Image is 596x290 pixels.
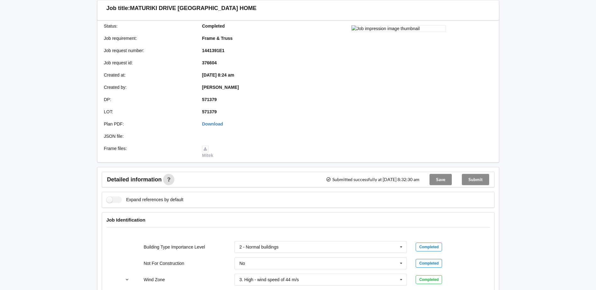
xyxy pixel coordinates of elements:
[130,5,257,12] h3: MATURIKI DRIVE [GEOGRAPHIC_DATA] HOME
[416,275,442,284] div: Completed
[202,72,234,78] b: [DATE] 8:24 am
[202,85,239,90] b: [PERSON_NAME]
[100,109,198,115] div: LOT :
[107,196,183,203] label: Expand references by default
[100,47,198,54] div: Job request number :
[100,60,198,66] div: Job request id :
[239,261,245,266] div: No
[144,261,184,266] label: Not For Construction
[239,245,279,249] div: 2 - Normal buildings
[144,244,205,250] label: Building Type Importance Level
[239,277,299,282] div: 3. High - wind speed of 44 m/s
[100,23,198,29] div: Status :
[326,177,419,182] span: Submitted successfully at [DATE] 8:32:30 am
[100,96,198,103] div: DP :
[202,48,225,53] b: 1441391E1
[416,243,442,251] div: Completed
[202,60,217,65] b: 376604
[351,25,446,32] img: Job impression image thumbnail
[107,217,490,223] h4: Job Identification
[202,146,213,158] a: Mitek
[416,259,442,268] div: Completed
[100,145,198,158] div: Frame files :
[121,274,133,285] button: reference-toggle
[202,109,217,114] b: 571379
[100,84,198,90] div: Created by :
[100,133,198,139] div: JSON file :
[202,121,223,126] a: Download
[202,97,217,102] b: 571379
[107,5,130,12] h3: Job title:
[100,121,198,127] div: Plan PDF :
[100,72,198,78] div: Created at :
[202,24,225,29] b: Completed
[100,35,198,41] div: Job requirement :
[202,36,232,41] b: Frame & Truss
[107,177,162,182] span: Detailed information
[144,277,165,282] label: Wind Zone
